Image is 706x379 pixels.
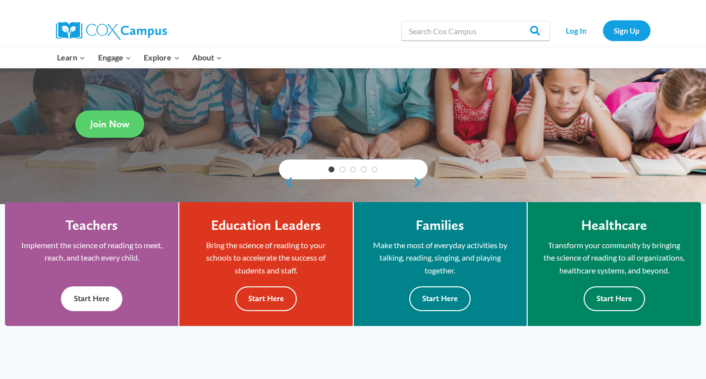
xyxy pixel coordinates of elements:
[138,47,186,68] button: Child menu of Explore
[186,47,228,68] button: Child menu of About
[413,176,428,188] a: next
[369,239,512,277] p: Make the most of everyday activities by talking, reading, singing, and playing together.
[581,217,647,234] h4: Healthcare
[92,47,138,68] button: Child menu of Engage
[51,47,92,68] button: Child menu of Learn
[194,239,337,277] p: Bring the science of reading to your schools to accelerate the success of students and staff.
[5,202,178,326] a: Teachers Implement the science of reading to meet, reach, and teach every child. Start Here
[555,20,651,41] nav: Secondary Navigation
[20,239,163,264] p: Implement the science of reading to meet, reach, and teach every child.
[179,202,352,326] a: Education Leaders Bring the science of reading to your schools to accelerate the success of stude...
[90,118,129,130] span: Join Now
[401,21,550,41] input: Search Cox Campus
[75,110,144,138] a: Join Now
[339,166,345,172] a: 2
[211,217,321,234] h4: Education Leaders
[528,202,701,326] a: Healthcare Transform your community by bringing the science of reading to all organizations, heal...
[65,217,118,234] h4: Teachers
[361,166,367,172] a: 4
[409,286,471,311] button: Start Here
[354,202,527,326] a: Families Make the most of everyday activities by talking, reading, singing, and playing together....
[61,286,122,311] button: Start Here
[555,20,598,41] a: Log In
[603,20,651,41] a: Sign Up
[372,166,378,172] a: 5
[543,239,686,277] p: Transform your community by bringing the science of reading to all organizations, healthcare syst...
[350,166,356,172] a: 3
[279,176,294,188] a: previous
[328,166,334,172] a: 1
[51,47,228,68] nav: Primary Navigation
[56,22,167,40] img: Cox Campus
[235,286,297,311] button: Start Here
[416,217,464,234] h4: Families
[584,286,645,311] button: Start Here
[279,172,428,192] div: content slider buttons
